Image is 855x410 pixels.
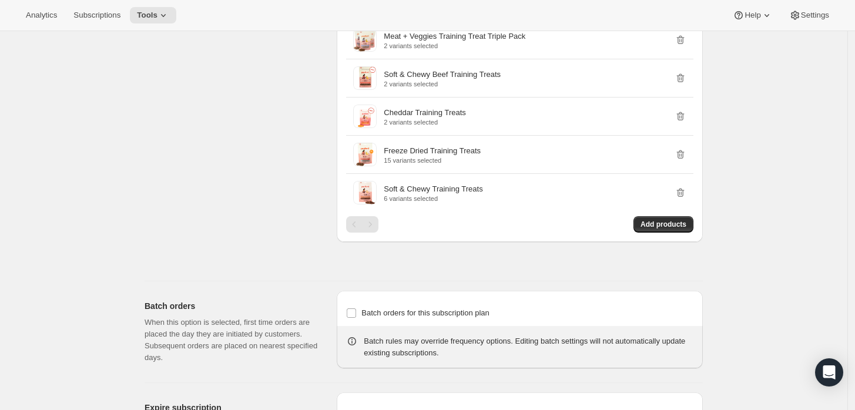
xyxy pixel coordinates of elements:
button: Analytics [19,7,64,23]
button: Help [726,7,779,23]
p: Soft & Chewy Training Treats [384,183,482,195]
p: 2 variants selected [384,42,525,49]
p: Freeze Dried Training Treats [384,145,481,157]
span: Batch orders for this subscription plan [361,308,489,317]
span: Subscriptions [73,11,120,20]
nav: Pagination [346,216,378,233]
p: 2 variants selected [384,119,465,126]
img: Soft & Chewy Training Treats [353,181,377,204]
button: Settings [782,7,836,23]
button: Add products [633,216,693,233]
div: Open Intercom Messenger [815,358,843,387]
p: When this option is selected, first time orders are placed the day they are initiated by customer... [145,317,318,364]
span: Settings [801,11,829,20]
p: 6 variants selected [384,195,482,202]
span: Add products [641,220,686,229]
span: Help [745,11,760,20]
img: Cheddar Training Treats [353,105,377,128]
button: Tools [130,7,176,23]
div: Batch rules may override frequency options. Editing batch settings will not automatically update ... [364,335,693,359]
img: Soft & Chewy Beef Training Treats [353,66,377,90]
img: Freeze Dried Training Treats [353,143,377,166]
button: Subscriptions [66,7,128,23]
span: Analytics [26,11,57,20]
p: Meat + Veggies Training Treat Triple Pack [384,31,525,42]
p: 15 variants selected [384,157,481,164]
p: Soft & Chewy Beef Training Treats [384,69,501,80]
h2: Batch orders [145,300,318,312]
span: Tools [137,11,157,20]
p: Cheddar Training Treats [384,107,465,119]
p: 2 variants selected [384,80,501,88]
